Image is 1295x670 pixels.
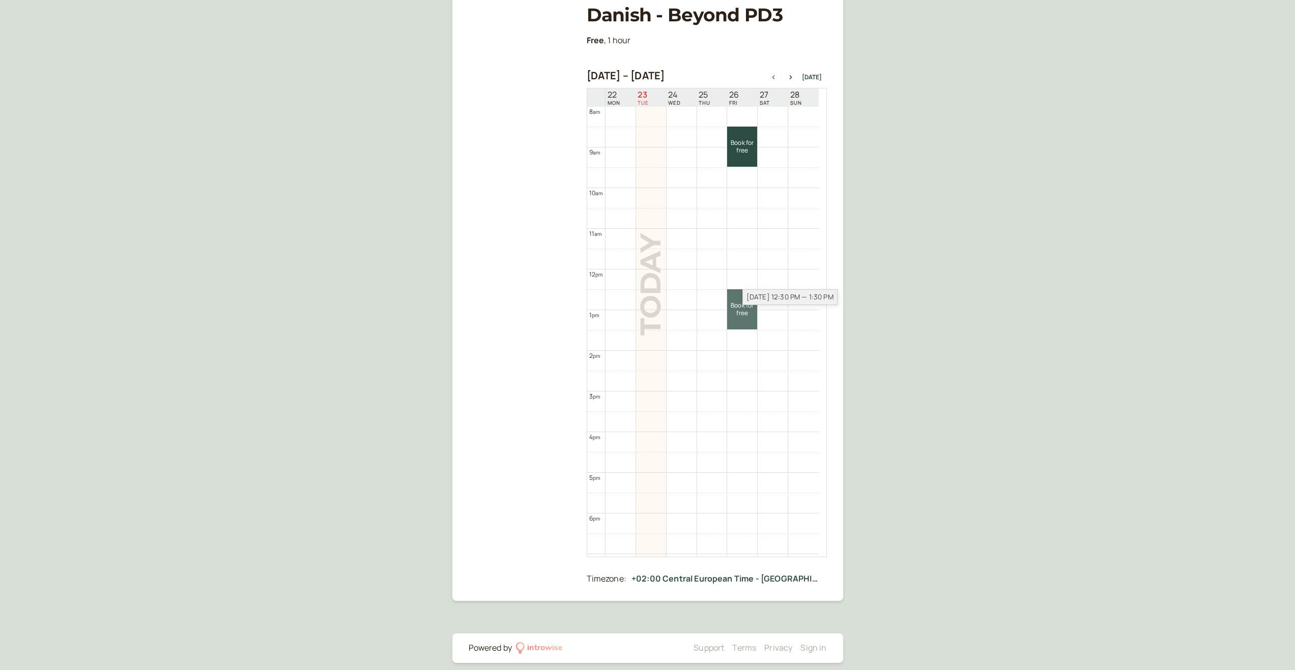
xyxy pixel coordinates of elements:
[593,352,600,359] span: pm
[606,89,622,107] a: September 22, 2025
[742,289,838,305] div: [DATE] 12:30 PM — 1:30 PM
[760,100,770,106] span: SAT
[790,100,802,106] span: SUN
[760,90,770,100] span: 27
[608,100,620,106] span: MON
[589,554,600,564] div: 7
[595,190,602,197] span: am
[758,89,772,107] a: September 27, 2025
[469,642,512,655] div: Powered by
[697,89,712,107] a: September 25, 2025
[527,642,563,655] div: introwise
[668,100,681,106] span: WED
[595,271,602,278] span: pm
[589,391,600,401] div: 3
[727,139,757,154] span: Book for free
[587,572,626,586] div: Timezone:
[589,269,603,279] div: 12
[593,393,600,400] span: pm
[589,188,603,198] div: 10
[593,515,600,522] span: pm
[587,35,605,46] b: Free
[694,642,724,653] a: Support
[699,100,710,106] span: THU
[589,147,600,157] div: 9
[790,90,802,100] span: 28
[594,230,601,237] span: am
[587,4,827,26] h1: Danish - Beyond PD3
[593,474,600,481] span: pm
[589,107,600,116] div: 8
[764,642,792,653] a: Privacy
[589,351,600,360] div: 2
[608,90,620,100] span: 22
[802,74,822,81] button: [DATE]
[592,556,599,563] span: pm
[589,473,600,482] div: 5
[593,149,600,156] span: am
[668,90,681,100] span: 24
[638,90,649,100] span: 23
[589,432,600,442] div: 4
[587,34,827,47] p: , 1 hour
[593,434,600,441] span: pm
[593,108,600,115] span: am
[729,100,739,106] span: FRI
[732,642,756,653] a: Terms
[589,229,602,238] div: 11
[592,312,599,319] span: pm
[589,310,599,320] div: 1
[516,642,563,655] a: introwise
[638,100,649,106] span: TUE
[727,89,741,107] a: September 26, 2025
[800,642,826,653] a: Sign in
[589,513,600,523] div: 6
[729,90,739,100] span: 26
[587,70,665,82] h2: [DATE] – [DATE]
[788,89,804,107] a: September 28, 2025
[699,90,710,100] span: 25
[636,89,651,107] a: September 23, 2025
[727,302,757,317] span: Book for free
[666,89,683,107] a: September 24, 2025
